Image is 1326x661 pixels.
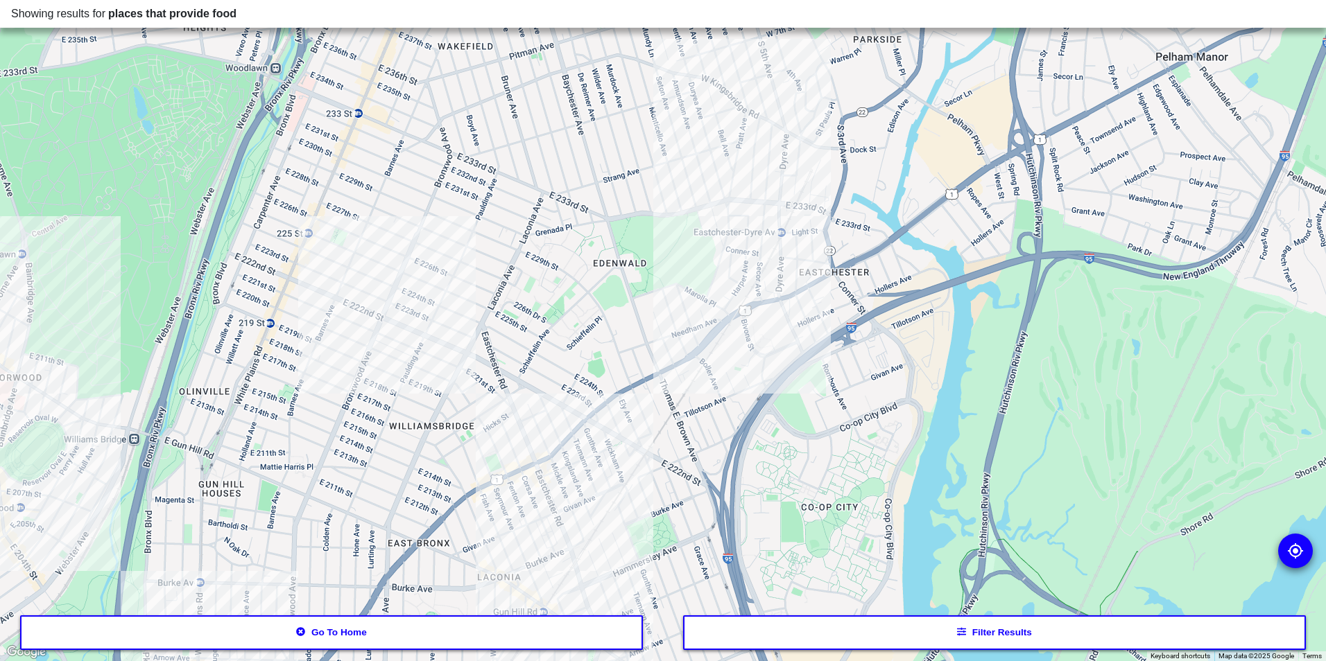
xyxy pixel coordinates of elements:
img: Google [3,643,49,661]
span: places that provide food [108,8,236,19]
img: go to my location [1287,543,1304,559]
button: Filter results [683,615,1307,650]
button: Go to home [20,615,644,650]
button: Keyboard shortcuts [1151,651,1210,661]
span: Map data ©2025 Google [1219,652,1294,660]
a: Open this area in Google Maps (opens a new window) [3,643,49,661]
div: Showing results for [11,6,1315,22]
a: Terms (opens in new tab) [1302,652,1322,660]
